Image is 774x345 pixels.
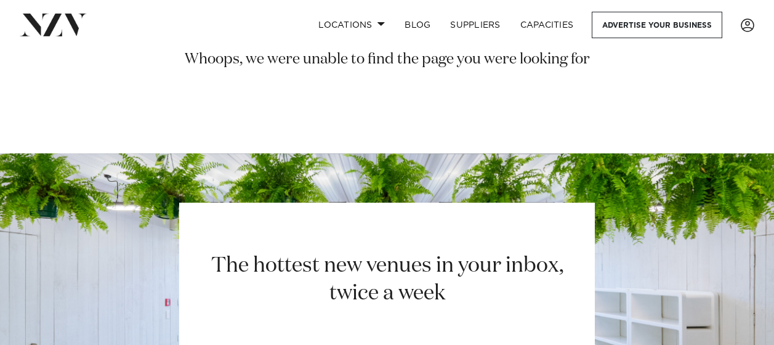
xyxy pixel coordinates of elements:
[395,12,440,38] a: BLOG
[20,14,87,36] img: nzv-logo.png
[440,12,510,38] a: SUPPLIERS
[592,12,722,38] a: Advertise your business
[10,50,764,70] h3: Whoops, we were unable to find the page you were looking for
[196,252,578,307] h2: The hottest new venues in your inbox, twice a week
[510,12,584,38] a: Capacities
[308,12,395,38] a: Locations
